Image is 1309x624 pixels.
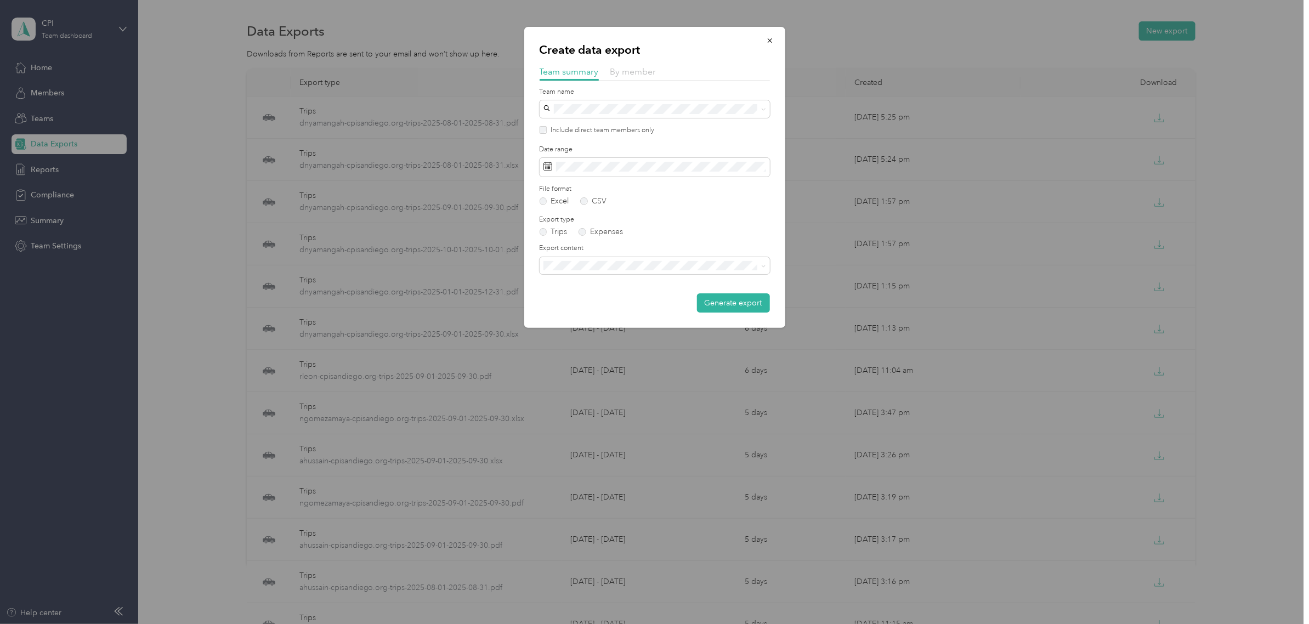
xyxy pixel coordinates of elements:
[540,243,770,253] label: Export content
[540,42,770,58] p: Create data export
[540,87,770,97] label: Team name
[540,66,599,77] span: Team summary
[540,145,770,155] label: Date range
[579,228,623,236] label: Expenses
[540,215,770,225] label: Export type
[580,197,607,205] label: CSV
[547,126,654,135] label: Include direct team members only
[540,184,770,194] label: File format
[610,66,656,77] span: By member
[540,197,569,205] label: Excel
[1248,563,1309,624] iframe: Everlance-gr Chat Button Frame
[540,228,568,236] label: Trips
[697,293,770,313] button: Generate export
